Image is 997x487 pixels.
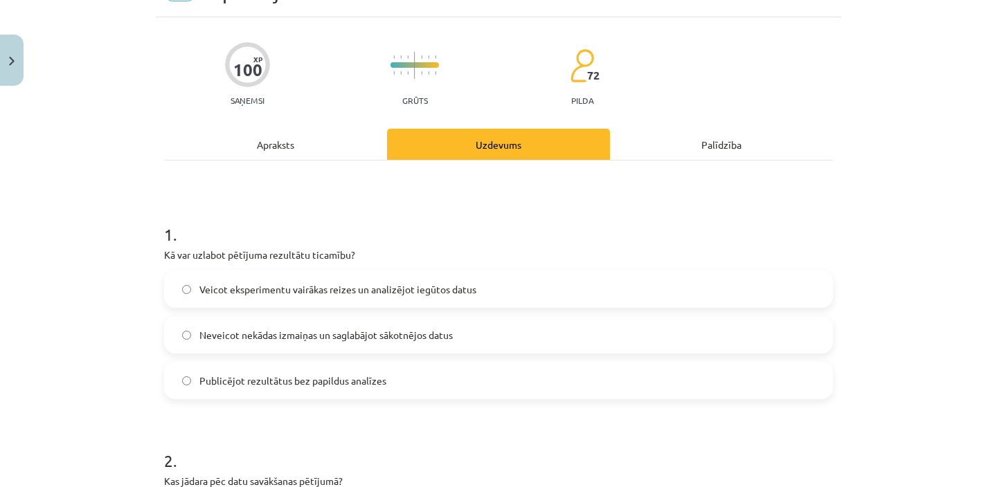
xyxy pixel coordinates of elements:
div: 100 [233,60,262,80]
img: icon-short-line-57e1e144782c952c97e751825c79c345078a6d821885a25fce030b3d8c18986b.svg [421,71,422,75]
img: icon-short-line-57e1e144782c952c97e751825c79c345078a6d821885a25fce030b3d8c18986b.svg [407,55,408,59]
div: Palīdzība [610,129,833,160]
img: icon-close-lesson-0947bae3869378f0d4975bcd49f059093ad1ed9edebbc8119c70593378902aed.svg [9,57,15,66]
img: icon-short-line-57e1e144782c952c97e751825c79c345078a6d821885a25fce030b3d8c18986b.svg [435,71,436,75]
input: Publicējot rezultātus bez papildus analīzes [182,376,191,385]
h1: 2 . [164,427,833,470]
p: Saņemsi [225,95,270,105]
img: icon-short-line-57e1e144782c952c97e751825c79c345078a6d821885a25fce030b3d8c18986b.svg [421,55,422,59]
span: Veicot eksperimentu vairākas reizes un analizējot iegūtos datus [199,282,476,297]
h1: 1 . [164,201,833,243]
span: 72 [587,69,600,82]
img: icon-short-line-57e1e144782c952c97e751825c79c345078a6d821885a25fce030b3d8c18986b.svg [393,55,395,59]
img: students-c634bb4e5e11cddfef0936a35e636f08e4e9abd3cc4e673bd6f9a4125e45ecb1.svg [570,48,594,83]
input: Neveicot nekādas izmaiņas un saglabājot sākotnējos datus [182,331,191,340]
img: icon-short-line-57e1e144782c952c97e751825c79c345078a6d821885a25fce030b3d8c18986b.svg [400,71,402,75]
span: Neveicot nekādas izmaiņas un saglabājot sākotnējos datus [199,328,453,342]
input: Veicot eksperimentu vairākas reizes un analizējot iegūtos datus [182,285,191,294]
img: icon-short-line-57e1e144782c952c97e751825c79c345078a6d821885a25fce030b3d8c18986b.svg [428,55,429,59]
p: pilda [571,95,593,105]
img: icon-short-line-57e1e144782c952c97e751825c79c345078a6d821885a25fce030b3d8c18986b.svg [400,55,402,59]
div: Uzdevums [387,129,610,160]
img: icon-long-line-d9ea69661e0d244f92f715978eff75569469978d946b2353a9bb055b3ed8787d.svg [414,52,415,79]
img: icon-short-line-57e1e144782c952c97e751825c79c345078a6d821885a25fce030b3d8c18986b.svg [393,71,395,75]
img: icon-short-line-57e1e144782c952c97e751825c79c345078a6d821885a25fce030b3d8c18986b.svg [407,71,408,75]
span: XP [253,55,262,63]
img: icon-short-line-57e1e144782c952c97e751825c79c345078a6d821885a25fce030b3d8c18986b.svg [435,55,436,59]
img: icon-short-line-57e1e144782c952c97e751825c79c345078a6d821885a25fce030b3d8c18986b.svg [428,71,429,75]
div: Apraksts [164,129,387,160]
p: Grūts [402,95,428,105]
p: Kā var uzlabot pētījuma rezultātu ticamību? [164,248,833,262]
span: Publicējot rezultātus bez papildus analīzes [199,374,386,388]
